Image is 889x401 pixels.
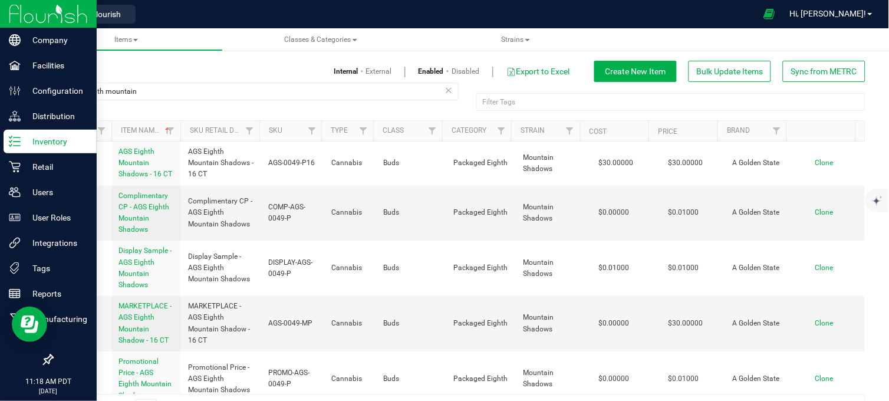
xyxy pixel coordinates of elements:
[21,109,91,123] p: Distribution
[52,61,450,75] h3: Items
[383,126,404,134] a: Class
[815,374,833,383] span: Clone
[815,159,845,167] a: Clone
[732,157,788,169] span: A Golden State
[815,208,833,216] span: Clone
[593,315,636,332] span: $0.00000
[593,155,640,172] span: $30.00000
[5,387,91,396] p: [DATE]
[188,301,254,346] span: MARKETPLACE - AGS Eighth Mountain Shadow - 16 CT
[118,245,174,291] a: Display Sample - AGS Eighth Mountain Shadows
[9,237,21,249] inline-svg: Integrations
[114,35,138,44] span: Items
[560,121,580,141] a: Filter
[331,318,370,329] span: Cannabis
[9,85,21,97] inline-svg: Configuration
[331,262,370,274] span: Cannabis
[815,264,845,272] a: Clone
[783,61,865,82] button: Sync from METRC
[21,84,91,98] p: Configuration
[121,126,172,134] a: Item Name
[21,312,91,326] p: Manufacturing
[21,185,91,199] p: Users
[594,61,677,82] button: Create New Item
[521,126,545,134] a: Strain
[697,67,763,76] span: Bulk Update Items
[161,121,180,141] a: Filter
[118,246,172,289] span: Display Sample - AGS Eighth Mountain Shadows
[732,262,788,274] span: A Golden State
[21,134,91,149] p: Inventory
[815,319,845,327] a: Clone
[9,313,21,325] inline-svg: Manufacturing
[384,262,439,274] span: Buds
[331,207,370,218] span: Cannabis
[419,66,444,77] a: Enabled
[445,83,453,98] span: Clear
[21,58,91,73] p: Facilities
[767,121,786,141] a: Filter
[384,207,439,218] span: Buds
[9,136,21,147] inline-svg: Inventory
[9,60,21,71] inline-svg: Facilities
[354,121,373,141] a: Filter
[21,236,91,250] p: Integrations
[188,196,254,230] span: Complimentary CP - AGS Eighth Mountain Shadows
[118,146,174,180] a: AGS Eighth Mountain Shadows - 16 CT
[815,319,833,327] span: Clone
[453,207,509,218] span: Packaged Eighth
[268,202,317,224] span: COMP-AGS-0049-P
[452,66,479,77] a: Disabled
[21,287,91,301] p: Reports
[118,302,172,344] span: MARKETPLACE - AGS Eighth Mountain Shadow - 16 CT
[815,159,833,167] span: Clone
[240,121,259,141] a: Filter
[815,264,833,272] span: Clone
[331,126,348,134] a: Type
[331,373,370,384] span: Cannabis
[285,35,357,44] span: Classes & Categories
[732,373,788,384] span: A Golden State
[815,374,845,383] a: Clone
[9,161,21,173] inline-svg: Retail
[790,9,867,18] span: Hi, [PERSON_NAME]!
[502,35,530,44] span: Strains
[268,367,317,390] span: PROMO-AGS-0049-P
[593,370,636,387] span: $0.00000
[269,126,283,134] a: SKU
[9,186,21,198] inline-svg: Users
[453,157,509,169] span: Packaged Eighth
[663,155,709,172] span: $30.00000
[590,127,607,136] a: Cost
[190,126,278,134] a: Sku Retail Display Name
[268,257,317,280] span: DISPLAY-AGS-0049-P
[12,307,47,342] iframe: Resource center
[423,121,442,141] a: Filter
[658,127,678,136] a: Price
[384,318,439,329] span: Buds
[9,34,21,46] inline-svg: Company
[523,312,578,334] span: Mountain Shadows
[188,362,254,396] span: Promotional Price - AGS Eighth Mountain Shadows
[118,301,174,346] a: MARKETPLACE - AGS Eighth Mountain Shadow - 16 CT
[523,257,578,280] span: Mountain Shadows
[756,2,782,25] span: Open Ecommerce Menu
[384,157,439,169] span: Buds
[506,61,571,81] button: Export to Excel
[21,261,91,275] p: Tags
[732,207,788,218] span: A Golden State
[663,204,705,221] span: $0.01000
[21,211,91,225] p: User Roles
[188,251,254,285] span: Display Sample - AGS Eighth Mountain Shadows
[727,126,750,134] a: Brand
[593,259,636,277] span: $0.01000
[815,208,845,216] a: Clone
[492,121,511,141] a: Filter
[118,357,172,400] span: Promotional Price - AGS Eighth Mountain Shadows
[663,370,705,387] span: $0.01000
[331,157,370,169] span: Cannabis
[9,212,21,223] inline-svg: User Roles
[605,67,666,76] span: Create New Item
[9,110,21,122] inline-svg: Distribution
[334,66,358,77] a: Internal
